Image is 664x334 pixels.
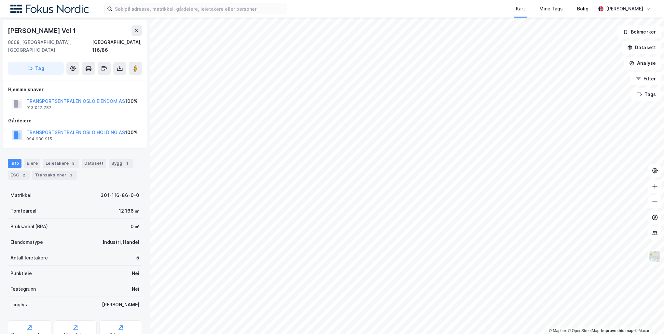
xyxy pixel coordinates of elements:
img: Z [649,250,661,263]
div: Info [8,159,21,168]
div: Hjemmelshaver [8,86,142,93]
div: Leietakere [43,159,79,168]
div: 2 [21,172,27,178]
button: Tags [631,88,661,101]
div: Kontrollprogram for chat [631,303,664,334]
div: 913 027 787 [26,105,51,110]
div: [PERSON_NAME] [606,5,643,13]
div: Eiendomstype [10,238,43,246]
div: 301-116-86-0-0 [101,191,139,199]
a: OpenStreetMap [568,328,600,333]
input: Søk på adresse, matrikkel, gårdeiere, leietakere eller personer [112,4,286,14]
div: Bolig [577,5,588,13]
button: Filter [630,72,661,85]
div: Festegrunn [10,285,36,293]
img: fokus-nordic-logo.8a93422641609758e4ac.png [10,5,89,13]
a: Improve this map [601,328,633,333]
div: Gårdeiere [8,117,142,125]
div: Mine Tags [539,5,563,13]
div: 100% [125,97,138,105]
div: [PERSON_NAME] Vei 1 [8,25,77,36]
div: Tomteareal [10,207,36,215]
div: Kart [516,5,525,13]
button: Datasett [622,41,661,54]
div: 0 ㎡ [131,223,139,230]
div: Transaksjoner [32,171,77,180]
div: Tinglyst [10,301,29,309]
div: Bruksareal (BRA) [10,223,48,230]
div: 5 [70,160,76,167]
iframe: Chat Widget [631,303,664,334]
div: 1 [124,160,130,167]
div: 994 930 915 [26,136,52,142]
div: Industri, Handel [103,238,139,246]
div: Bygg [109,159,133,168]
div: 12 166 ㎡ [119,207,139,215]
div: 3 [68,172,74,178]
div: 100% [125,129,138,136]
div: Nei [132,285,139,293]
div: 0668, [GEOGRAPHIC_DATA], [GEOGRAPHIC_DATA] [8,38,92,54]
div: Nei [132,270,139,277]
div: [GEOGRAPHIC_DATA], 116/86 [92,38,142,54]
div: Antall leietakere [10,254,48,262]
div: Punktleie [10,270,32,277]
button: Analyse [624,57,661,70]
button: Bokmerker [617,25,661,38]
div: Eiere [24,159,40,168]
div: Matrikkel [10,191,32,199]
div: 5 [136,254,139,262]
a: Mapbox [549,328,567,333]
button: Tag [8,62,64,75]
div: Datasett [82,159,106,168]
div: [PERSON_NAME] [102,301,139,309]
div: ESG [8,171,30,180]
